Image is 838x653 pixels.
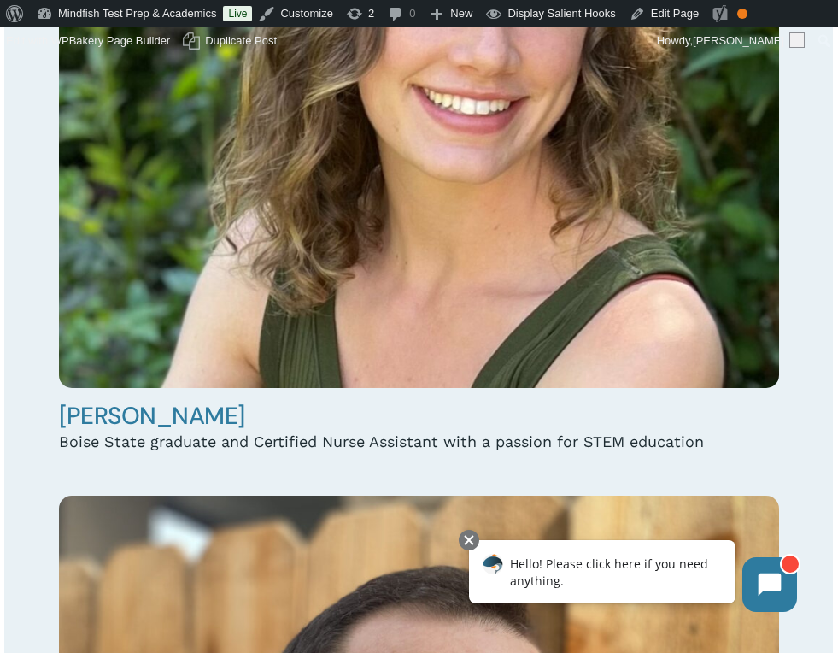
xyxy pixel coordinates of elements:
a: Howdy, [651,27,812,55]
a: Live [223,6,252,21]
div: OK [737,9,747,19]
iframe: Chatbot [451,527,814,629]
div: Boise State graduate and Certified Nurse Assistant with a passion for STEM education [59,432,779,452]
span: Duplicate Post [205,27,277,55]
a: [PERSON_NAME] [59,400,245,432]
span: [PERSON_NAME] [693,34,784,47]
